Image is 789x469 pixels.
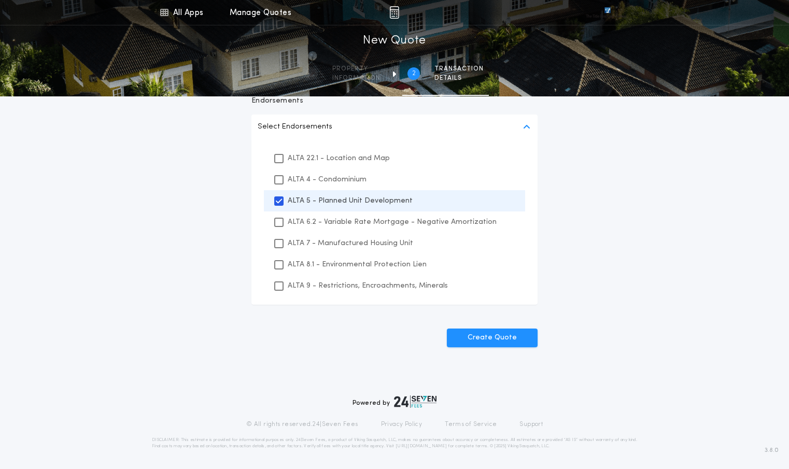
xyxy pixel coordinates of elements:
p: Endorsements [251,96,538,106]
img: img [389,6,399,19]
button: Create Quote [447,329,538,347]
p: © All rights reserved. 24|Seven Fees [246,420,358,429]
p: ALTA 5 - Planned Unit Development [288,195,413,206]
button: Select Endorsements [251,115,538,139]
p: ALTA 7 - Manufactured Housing Unit [288,238,413,249]
span: details [434,74,484,82]
span: information [332,74,381,82]
h2: 2 [412,69,416,78]
a: Terms of Service [445,420,497,429]
img: vs-icon [586,7,629,18]
p: ALTA 9 - Restrictions, Encroachments, Minerals [288,280,448,291]
span: Property [332,65,381,73]
div: Powered by [353,395,436,408]
a: Privacy Policy [381,420,422,429]
p: ALTA 6.2 - Variable Rate Mortgage - Negative Amortization [288,217,497,228]
img: logo [394,395,436,408]
p: Select Endorsements [258,121,332,133]
p: ALTA 4 - Condominium [288,174,367,185]
span: 3.8.0 [765,446,779,455]
p: DISCLAIMER: This estimate is provided for informational purposes only. 24|Seven Fees, a product o... [152,437,637,449]
a: Support [519,420,543,429]
span: Transaction [434,65,484,73]
p: ALTA 22.1 - Location and Map [288,153,390,164]
p: ALTA 8.1 - Environmental Protection Lien [288,259,427,270]
a: [URL][DOMAIN_NAME] [396,444,447,448]
h1: New Quote [363,33,426,49]
ul: Select Endorsements [251,139,538,305]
